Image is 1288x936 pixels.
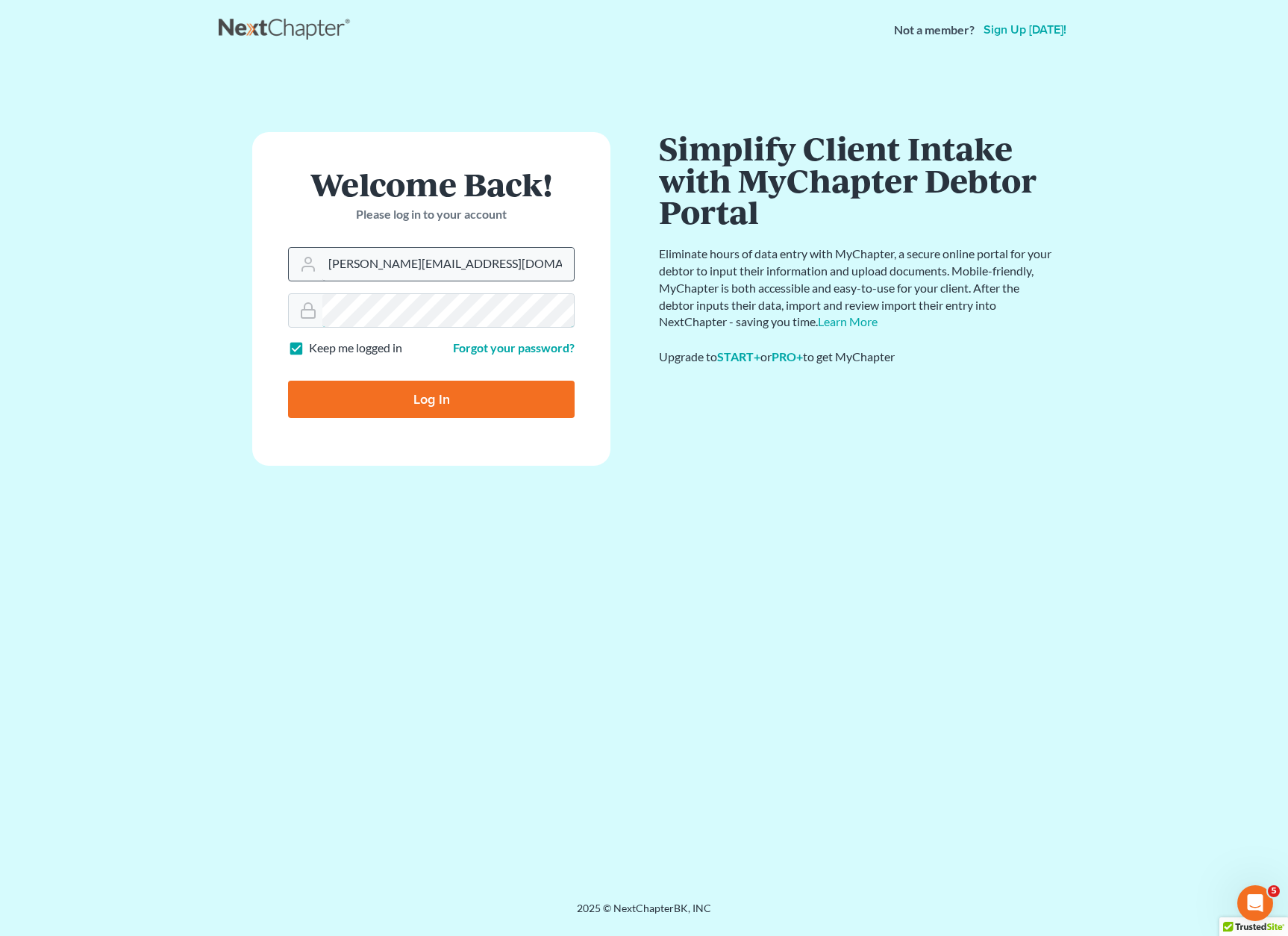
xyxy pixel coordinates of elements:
[717,349,760,364] a: START+
[309,340,402,357] label: Keep me logged in
[659,132,1054,228] h1: Simplify Client Intake with MyChapter Debtor Portal
[322,248,574,281] input: Email Address
[659,246,1054,331] p: Eliminate hours of data entry with MyChapter, a secure online portal for your debtor to input the...
[981,24,1069,36] a: Sign up [DATE]!
[772,349,803,364] a: PRO+
[288,381,575,418] input: Log In
[219,901,1069,928] div: 2025 © NextChapterBK, INC
[288,206,575,223] p: Please log in to your account
[1237,885,1273,921] iframe: Intercom live chat
[818,314,878,328] a: Learn More
[288,168,575,200] h1: Welcome Back!
[453,340,575,355] a: Forgot your password?
[1268,885,1280,897] span: 5
[659,349,1054,366] div: Upgrade to or to get MyChapter
[894,22,975,39] strong: Not a member?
